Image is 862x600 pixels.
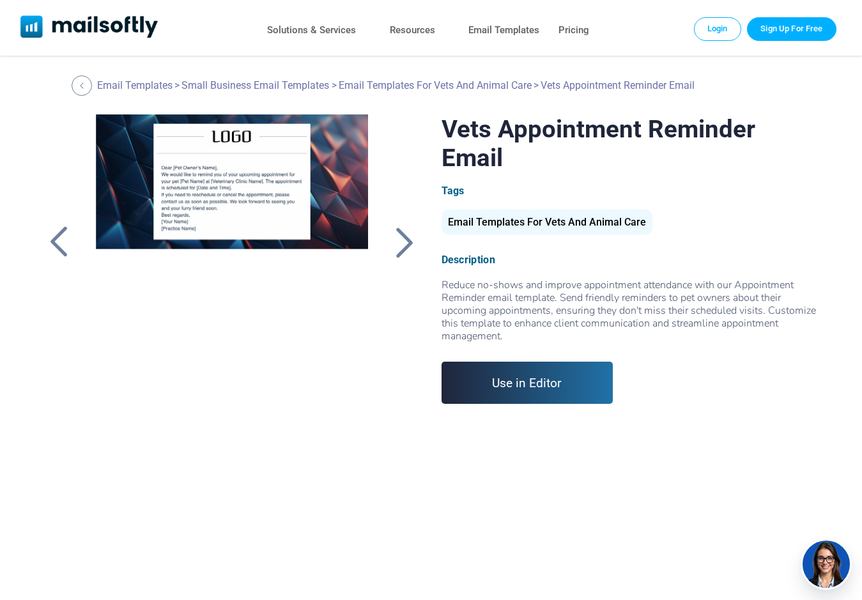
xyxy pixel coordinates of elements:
[390,21,435,40] a: Resources
[442,185,819,197] div: Tags
[339,79,532,91] a: Email Templates For Vets And Animal Care
[694,17,741,40] a: Login
[442,279,819,342] div: Reduce no-shows and improve appointment attendance with our Appointment Reminder email template. ...
[389,226,420,259] a: Back
[43,226,75,259] a: Back
[81,114,383,434] a: Vets Appointment Reminder Email
[747,17,836,40] a: Trial
[267,21,356,40] a: Solutions & Services
[20,15,158,40] a: Mailsoftly
[97,79,173,91] a: Email Templates
[442,114,819,172] h1: Vets Appointment Reminder Email
[442,221,652,227] a: Email Templates For Vets And Animal Care
[442,210,652,235] div: Email Templates For Vets And Animal Care
[442,254,819,266] div: Description
[72,75,95,96] a: Back
[468,21,539,40] a: Email Templates
[181,79,329,91] a: Small Business Email Templates
[442,362,613,404] a: Use in Editor
[558,21,589,40] a: Pricing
